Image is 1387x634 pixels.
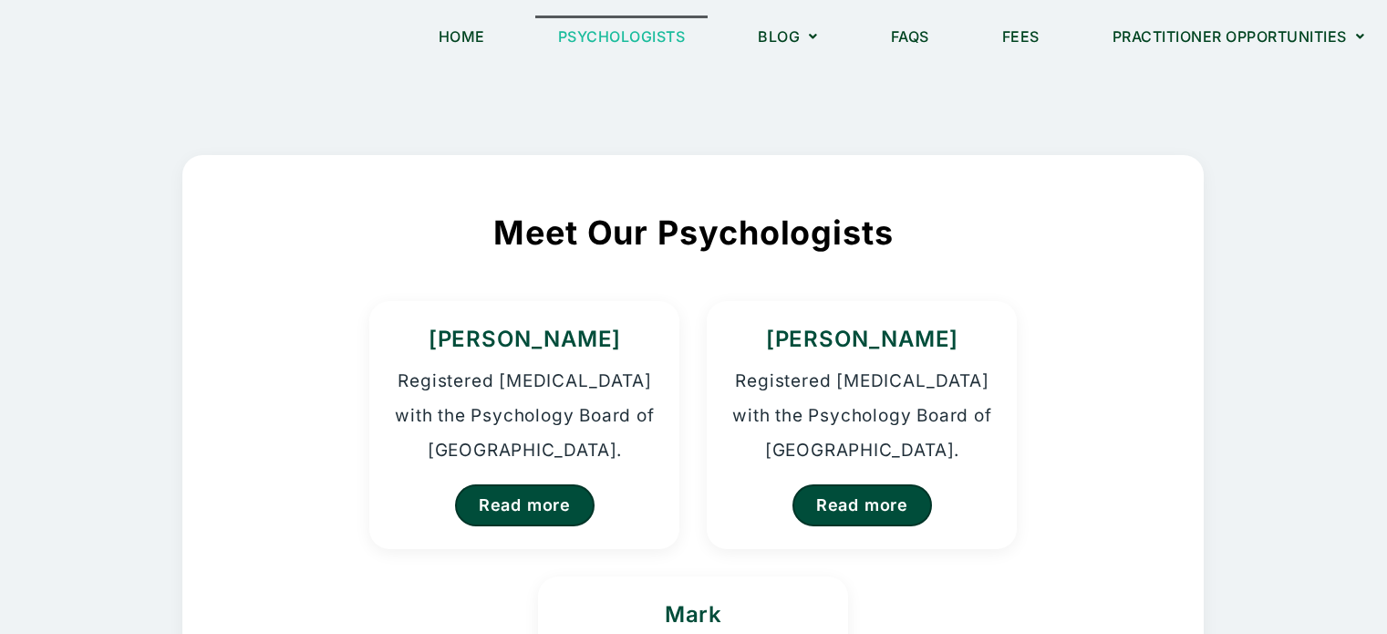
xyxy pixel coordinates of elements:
a: Fees [979,16,1062,57]
h3: Mark [561,599,825,630]
h3: [PERSON_NAME] [392,324,657,355]
h3: [PERSON_NAME] [730,324,994,355]
a: Read more about Kristina [455,484,595,526]
p: Registered [MEDICAL_DATA] with the Psychology Board of [GEOGRAPHIC_DATA]. [392,364,657,468]
a: Home [416,16,508,57]
h2: Meet Our Psychologists [250,210,1136,255]
a: FAQs [868,16,952,57]
a: Psychologists [535,16,709,57]
a: Read more about Homer [792,484,932,526]
p: Registered [MEDICAL_DATA] with the Psychology Board of [GEOGRAPHIC_DATA]. [730,364,994,468]
a: Blog [735,16,841,57]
